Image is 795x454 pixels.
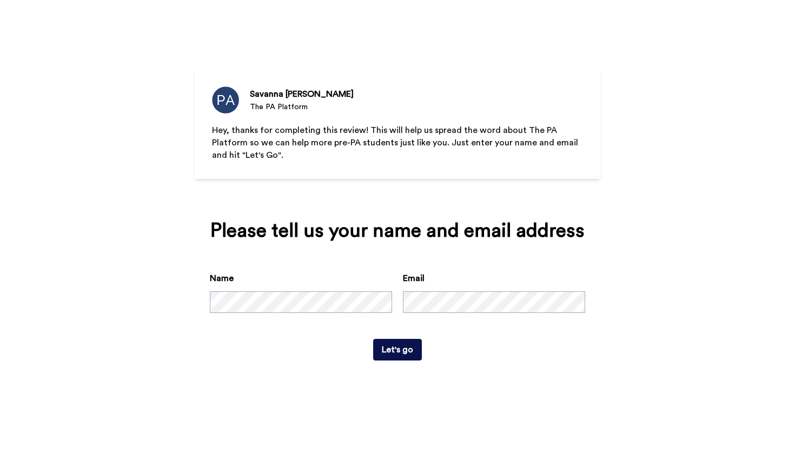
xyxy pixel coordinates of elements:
div: The PA Platform [250,102,354,112]
div: Savanna [PERSON_NAME] [250,88,354,101]
span: Hey, thanks for completing this review! This will help us spread the word about The PA Platform s... [212,126,580,159]
button: Let's go [373,339,422,360]
label: Email [403,272,425,285]
img: The PA Platform [212,86,239,113]
label: Name [210,272,234,285]
div: Please tell us your name and email address [210,220,585,242]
